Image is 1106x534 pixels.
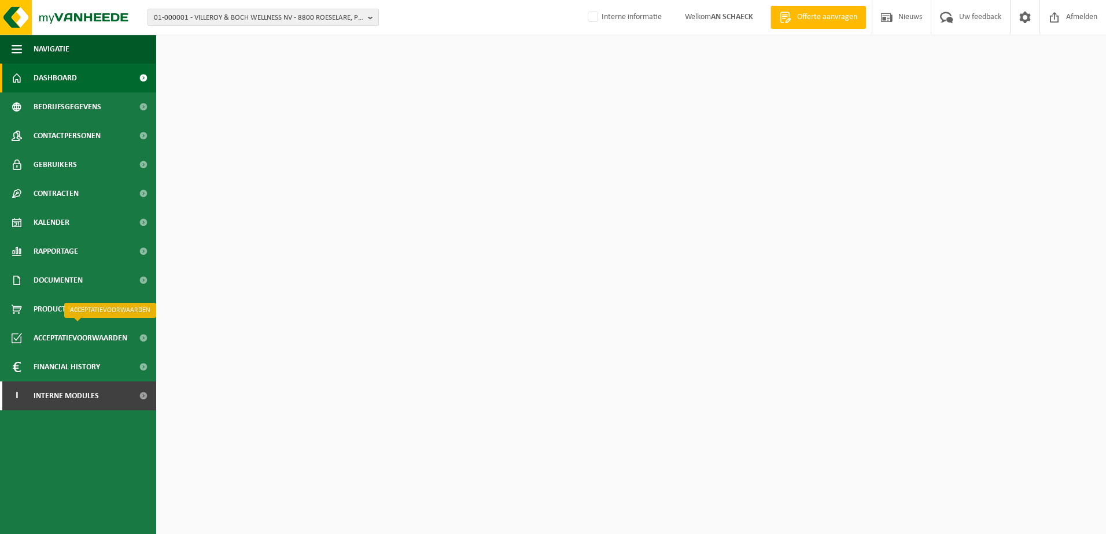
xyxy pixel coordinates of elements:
[794,12,860,23] span: Offerte aanvragen
[34,381,99,410] span: Interne modules
[34,353,100,381] span: Financial History
[12,381,22,410] span: I
[585,9,662,26] label: Interne informatie
[34,324,127,353] span: Acceptatievoorwaarden
[34,150,77,179] span: Gebruikers
[34,64,77,92] span: Dashboard
[154,9,363,27] span: 01-000001 - VILLEROY & BOCH WELLNESS NV - 8800 ROESELARE, POPULIERSTRAAT 1
[34,35,69,64] span: Navigatie
[34,295,86,324] span: Product Shop
[34,208,69,237] span: Kalender
[148,9,379,26] button: 01-000001 - VILLEROY & BOCH WELLNESS NV - 8800 ROESELARE, POPULIERSTRAAT 1
[34,237,78,266] span: Rapportage
[34,92,101,121] span: Bedrijfsgegevens
[34,266,83,295] span: Documenten
[770,6,866,29] a: Offerte aanvragen
[711,13,753,21] strong: AN SCHAECK
[34,179,79,208] span: Contracten
[34,121,101,150] span: Contactpersonen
